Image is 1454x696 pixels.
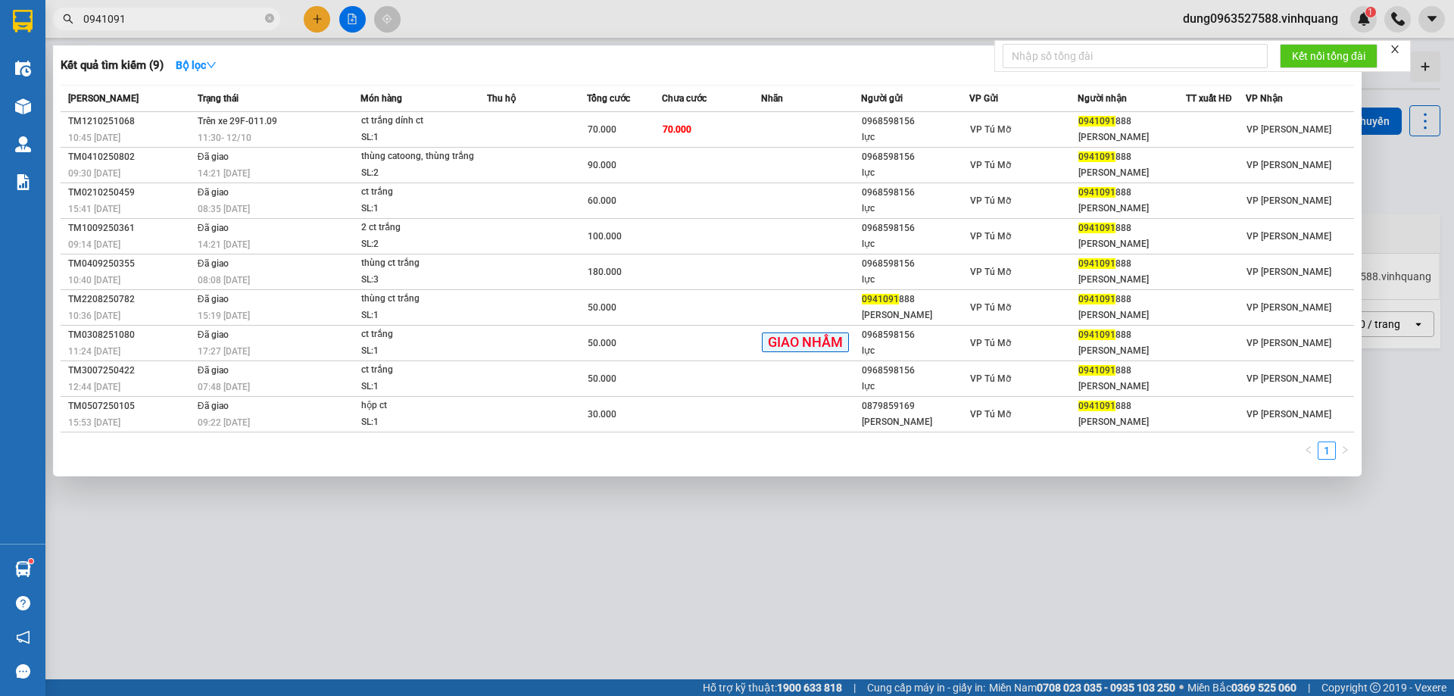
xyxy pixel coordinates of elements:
[198,382,250,392] span: 07:48 [DATE]
[361,220,475,236] div: 2 ct trắng
[68,327,193,343] div: TM0308251080
[68,114,193,130] div: TM1210251068
[1247,409,1331,420] span: VP [PERSON_NAME]
[1078,379,1185,395] div: [PERSON_NAME]
[198,93,239,104] span: Trạng thái
[29,559,33,563] sup: 1
[970,302,1011,313] span: VP Tú Mỡ
[16,664,30,679] span: message
[1186,93,1232,104] span: TT xuất HĐ
[1247,124,1331,135] span: VP [PERSON_NAME]
[198,187,229,198] span: Đã giao
[361,165,475,182] div: SL: 2
[1078,114,1185,130] div: 888
[198,168,250,179] span: 14:21 [DATE]
[68,149,193,165] div: TM0410250802
[1078,220,1185,236] div: 888
[862,130,969,145] div: lực
[1078,327,1185,343] div: 888
[1336,442,1354,460] button: right
[1078,116,1115,126] span: 0941091
[15,61,31,76] img: warehouse-icon
[1078,187,1115,198] span: 0941091
[1078,398,1185,414] div: 888
[970,409,1011,420] span: VP Tú Mỡ
[15,174,31,190] img: solution-icon
[15,136,31,152] img: warehouse-icon
[361,113,475,130] div: ct trắng dính ct
[265,12,274,27] span: close-circle
[1247,231,1331,242] span: VP [PERSON_NAME]
[1078,292,1185,307] div: 888
[588,124,616,135] span: 70.000
[862,149,969,165] div: 0968598156
[361,307,475,324] div: SL: 1
[1304,445,1313,454] span: left
[588,338,616,348] span: 50.000
[970,338,1011,348] span: VP Tú Mỡ
[164,53,229,77] button: Bộ lọcdown
[862,165,969,181] div: lực
[588,302,616,313] span: 50.000
[1078,329,1115,340] span: 0941091
[1246,93,1283,104] span: VP Nhận
[361,362,475,379] div: ct trắng
[68,346,120,357] span: 11:24 [DATE]
[1078,149,1185,165] div: 888
[361,255,475,272] div: thùng ct trắng
[68,93,139,104] span: [PERSON_NAME]
[1078,401,1115,411] span: 0941091
[862,363,969,379] div: 0968598156
[361,291,475,307] div: thùng ct trắng
[61,58,164,73] h3: Kết quả tìm kiếm ( 9 )
[68,275,120,286] span: 10:40 [DATE]
[1280,44,1378,68] button: Kết nối tổng đài
[862,236,969,252] div: lực
[587,93,630,104] span: Tổng cước
[1247,373,1331,384] span: VP [PERSON_NAME]
[360,93,402,104] span: Món hàng
[1078,272,1185,288] div: [PERSON_NAME]
[68,239,120,250] span: 09:14 [DATE]
[862,201,969,217] div: lực
[970,267,1011,277] span: VP Tú Mỡ
[68,311,120,321] span: 10:36 [DATE]
[970,195,1011,206] span: VP Tú Mỡ
[861,93,903,104] span: Người gửi
[68,220,193,236] div: TM1009250361
[68,256,193,272] div: TM0409250355
[1078,93,1127,104] span: Người nhận
[68,204,120,214] span: 15:41 [DATE]
[588,409,616,420] span: 30.000
[1390,44,1400,55] span: close
[361,379,475,395] div: SL: 1
[588,231,622,242] span: 100.000
[68,398,193,414] div: TM0507250105
[1078,185,1185,201] div: 888
[198,401,229,411] span: Đã giao
[1078,130,1185,145] div: [PERSON_NAME]
[198,223,229,233] span: Đã giao
[969,93,998,104] span: VP Gửi
[970,231,1011,242] span: VP Tú Mỡ
[1300,442,1318,460] li: Previous Page
[1247,338,1331,348] span: VP [PERSON_NAME]
[68,417,120,428] span: 15:53 [DATE]
[198,133,251,143] span: 11:30 - 12/10
[206,60,217,70] span: down
[1340,445,1349,454] span: right
[1336,442,1354,460] li: Next Page
[970,124,1011,135] span: VP Tú Mỡ
[198,258,229,269] span: Đã giao
[361,398,475,414] div: hộp ct
[198,275,250,286] span: 08:08 [DATE]
[361,343,475,360] div: SL: 1
[761,93,783,104] span: Nhãn
[361,414,475,431] div: SL: 1
[198,311,250,321] span: 15:19 [DATE]
[63,14,73,24] span: search
[1078,258,1115,269] span: 0941091
[1078,365,1115,376] span: 0941091
[198,417,250,428] span: 09:22 [DATE]
[1078,294,1115,304] span: 0941091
